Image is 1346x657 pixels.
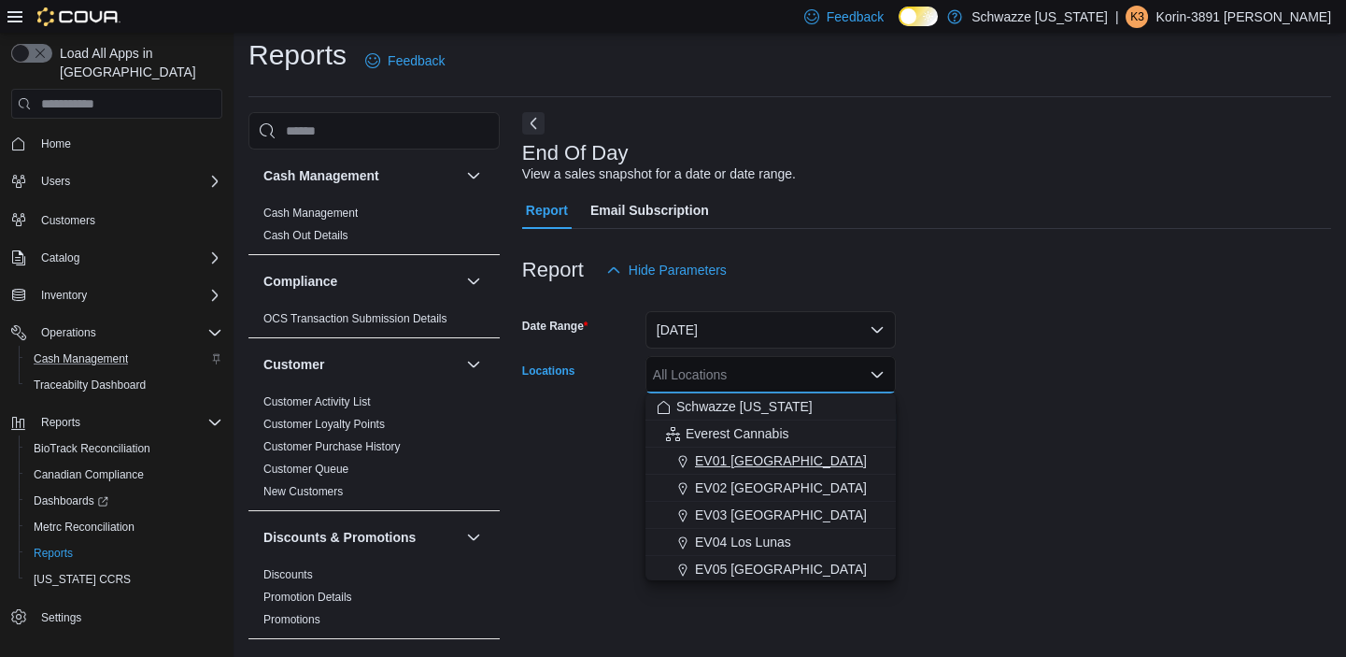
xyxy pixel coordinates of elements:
[695,560,867,578] span: EV05 [GEOGRAPHIC_DATA]
[26,348,135,370] a: Cash Management
[522,164,796,184] div: View a sales snapshot for a date or date range.
[26,437,222,460] span: BioTrack Reconciliation
[34,546,73,561] span: Reports
[19,346,230,372] button: Cash Management
[645,556,896,583] button: EV05 [GEOGRAPHIC_DATA]
[645,529,896,556] button: EV04 Los Lunas
[695,506,867,524] span: EV03 [GEOGRAPHIC_DATA]
[52,44,222,81] span: Load All Apps in [GEOGRAPHIC_DATA]
[590,192,709,229] span: Email Subscription
[695,533,791,551] span: EV04 Los Lunas
[34,284,222,307] span: Inventory
[263,440,401,453] a: Customer Purchase History
[41,136,71,151] span: Home
[645,311,896,349] button: [DATE]
[34,209,103,232] a: Customers
[34,572,131,587] span: [US_STATE] CCRS
[1126,6,1148,28] div: Korin-3891 Hobday
[4,604,230,631] button: Settings
[645,502,896,529] button: EV03 [GEOGRAPHIC_DATA]
[19,566,230,593] button: [US_STATE] CCRS
[462,270,485,293] button: Compliance
[971,6,1108,28] p: Schwazze [US_STATE]
[899,7,938,26] input: Dark Mode
[4,282,230,308] button: Inventory
[263,229,348,242] a: Cash Out Details
[26,490,116,512] a: Dashboards
[645,475,896,502] button: EV02 [GEOGRAPHIC_DATA]
[26,490,222,512] span: Dashboards
[34,321,104,344] button: Operations
[19,462,230,488] button: Canadian Compliance
[248,36,347,74] h1: Reports
[41,213,95,228] span: Customers
[34,606,222,629] span: Settings
[263,166,379,185] h3: Cash Management
[41,325,96,340] span: Operations
[1155,6,1331,28] p: Korin-3891 [PERSON_NAME]
[26,542,222,564] span: Reports
[1130,6,1144,28] span: K3
[4,409,230,436] button: Reports
[34,170,78,193] button: Users
[522,142,629,164] h3: End Of Day
[34,493,108,508] span: Dashboards
[645,421,896,448] button: Everest Cannabis
[522,112,545,135] button: Next
[462,526,485,549] button: Discounts & Promotions
[263,355,324,374] h3: Customer
[4,130,230,157] button: Home
[4,168,230,194] button: Users
[41,415,80,430] span: Reports
[676,397,813,416] span: Schwazze [US_STATE]
[34,607,89,629] a: Settings
[34,411,88,434] button: Reports
[1115,6,1119,28] p: |
[263,528,459,547] button: Discounts & Promotions
[34,207,222,231] span: Customers
[19,540,230,566] button: Reports
[263,312,447,325] a: OCS Transaction Submission Details
[263,166,459,185] button: Cash Management
[41,288,87,303] span: Inventory
[34,133,78,155] a: Home
[34,378,146,393] span: Traceabilty Dashboard
[4,320,230,346] button: Operations
[388,51,445,70] span: Feedback
[522,259,584,281] h3: Report
[686,424,789,443] span: Everest Cannabis
[263,207,358,220] a: Cash Management
[462,164,485,187] button: Cash Management
[34,441,150,456] span: BioTrack Reconciliation
[263,311,447,326] span: OCS Transaction Submission Details
[263,272,337,291] h3: Compliance
[26,374,222,396] span: Traceabilty Dashboard
[34,132,222,155] span: Home
[263,612,320,627] span: Promotions
[522,364,575,378] label: Locations
[34,467,144,482] span: Canadian Compliance
[263,567,313,582] span: Discounts
[263,613,320,626] a: Promotions
[26,374,153,396] a: Traceabilty Dashboard
[34,247,222,269] span: Catalog
[26,437,158,460] a: BioTrack Reconciliation
[26,568,138,591] a: [US_STATE] CCRS
[26,568,222,591] span: Washington CCRS
[34,411,222,434] span: Reports
[827,7,884,26] span: Feedback
[263,272,459,291] button: Compliance
[34,351,128,366] span: Cash Management
[4,245,230,271] button: Catalog
[19,488,230,514] a: Dashboards
[645,393,896,421] button: Schwazze [US_STATE]
[19,372,230,398] button: Traceabilty Dashboard
[526,192,568,229] span: Report
[263,591,352,604] a: Promotion Details
[263,463,348,476] a: Customer Queue
[870,367,885,382] button: Close list of options
[26,464,151,486] a: Canadian Compliance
